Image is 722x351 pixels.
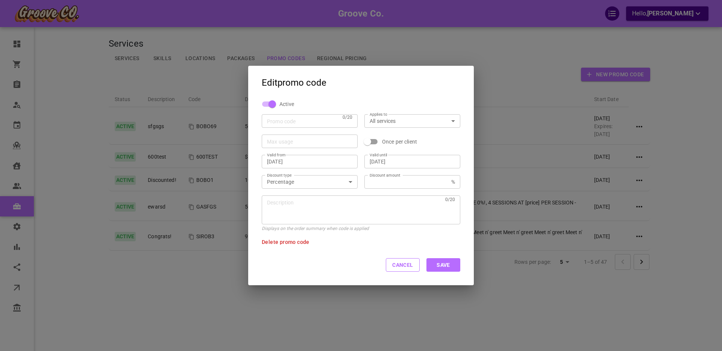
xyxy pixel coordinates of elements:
button: Cancel [386,258,420,272]
span: Once per client [382,138,417,145]
div: All services [370,117,455,125]
label: Discount amount [370,172,400,178]
div: Percentage [267,178,352,186]
p: 0 /20 [445,196,455,203]
p: 0 /20 [343,113,352,121]
label: Applies to [370,112,387,117]
input: mmm d, yyyy [267,158,352,165]
input: mmm d, yyyy [370,158,455,165]
span: Active [279,100,294,108]
p: % [451,178,455,186]
h2: Edit promo code [248,66,474,93]
label: Valid from [267,152,285,158]
label: Valid until [370,152,387,158]
button: Save [426,258,460,272]
span: Displays on the order summary when code is applied [262,226,369,231]
span: Delete promo code [262,239,309,245]
button: Delete promo code [262,239,309,245]
label: Discount type [267,172,291,178]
